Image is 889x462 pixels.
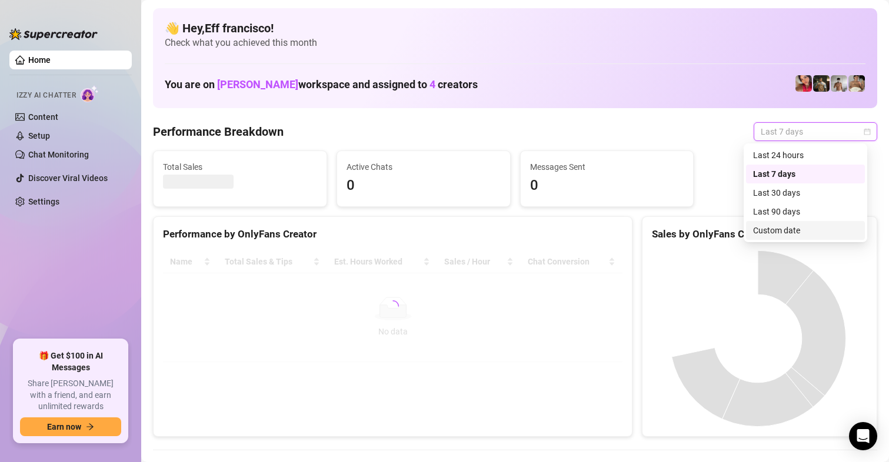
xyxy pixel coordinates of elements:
a: Setup [28,131,50,140]
img: aussieboy_j [831,75,847,92]
span: loading [387,300,399,312]
span: Check what you achieved this month [165,36,865,49]
div: Last 30 days [746,183,865,202]
span: Izzy AI Chatter [16,90,76,101]
div: Last 30 days [753,186,858,199]
div: Custom date [753,224,858,237]
a: Content [28,112,58,122]
img: logo-BBDzfeDw.svg [9,28,98,40]
img: Vanessa [795,75,812,92]
div: Last 24 hours [753,149,858,162]
span: Total Sales [163,160,317,173]
div: Last 24 hours [746,146,865,165]
span: 0 [530,175,684,197]
img: AI Chatter [81,85,99,102]
span: Earn now [47,422,81,431]
a: Chat Monitoring [28,150,89,159]
span: Messages Sent [530,160,684,173]
button: Earn nowarrow-right [20,417,121,436]
span: 🎁 Get $100 in AI Messages [20,350,121,373]
a: Home [28,55,51,65]
div: Last 7 days [746,165,865,183]
span: 0 [347,175,501,197]
div: Sales by OnlyFans Creator [652,226,867,242]
div: Custom date [746,221,865,240]
a: Settings [28,197,59,206]
span: Active Chats [347,160,501,173]
span: Share [PERSON_NAME] with a friend, and earn unlimited rewards [20,378,121,413]
h4: Performance Breakdown [153,123,284,140]
div: Last 90 days [746,202,865,221]
div: Performance by OnlyFans Creator [163,226,622,242]
span: arrow-right [86,423,94,431]
div: Open Intercom Messenger [849,422,877,450]
span: [PERSON_NAME] [217,78,298,91]
h4: 👋 Hey, Eff francisco ! [165,20,865,36]
img: Aussieboy_jfree [848,75,865,92]
h1: You are on workspace and assigned to creators [165,78,478,91]
span: Last 7 days [761,123,870,140]
div: Last 7 days [753,168,858,180]
img: Tony [813,75,830,92]
div: Last 90 days [753,205,858,218]
span: 4 [429,78,435,91]
a: Discover Viral Videos [28,173,108,183]
span: calendar [864,128,871,135]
